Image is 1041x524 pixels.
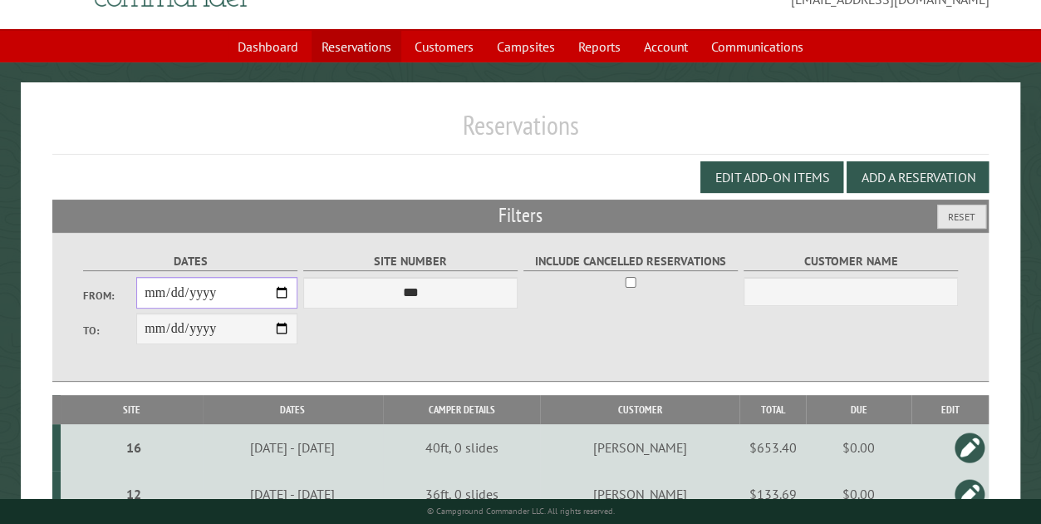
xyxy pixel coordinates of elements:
label: Site Number [303,252,518,271]
a: Reservations [312,31,401,62]
th: Dates [203,395,384,424]
a: Campsites [487,31,565,62]
div: 12 [67,486,200,502]
td: $653.40 [739,424,806,471]
div: [DATE] - [DATE] [205,439,381,456]
th: Due [806,395,911,424]
div: [DATE] - [DATE] [205,486,381,502]
div: 16 [67,439,200,456]
a: Reports [568,31,631,62]
a: Communications [701,31,813,62]
td: 36ft, 0 slides [383,471,540,517]
label: From: [83,288,137,304]
th: Site [61,395,203,424]
small: © Campground Commander LLC. All rights reserved. [427,506,615,517]
td: [PERSON_NAME] [540,471,739,517]
td: $133.69 [739,471,806,517]
th: Total [739,395,806,424]
td: $0.00 [806,471,911,517]
td: $0.00 [806,424,911,471]
td: [PERSON_NAME] [540,424,739,471]
button: Reset [937,205,986,229]
button: Add a Reservation [847,161,989,193]
label: Include Cancelled Reservations [523,252,739,271]
label: Dates [83,252,298,271]
h2: Filters [52,200,989,231]
th: Edit [911,395,989,424]
h1: Reservations [52,109,989,155]
td: 40ft, 0 slides [383,424,540,471]
label: To: [83,323,137,339]
a: Dashboard [228,31,308,62]
th: Customer [540,395,739,424]
th: Camper Details [383,395,540,424]
button: Edit Add-on Items [700,161,843,193]
a: Account [634,31,698,62]
a: Customers [405,31,484,62]
label: Customer Name [744,252,959,271]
